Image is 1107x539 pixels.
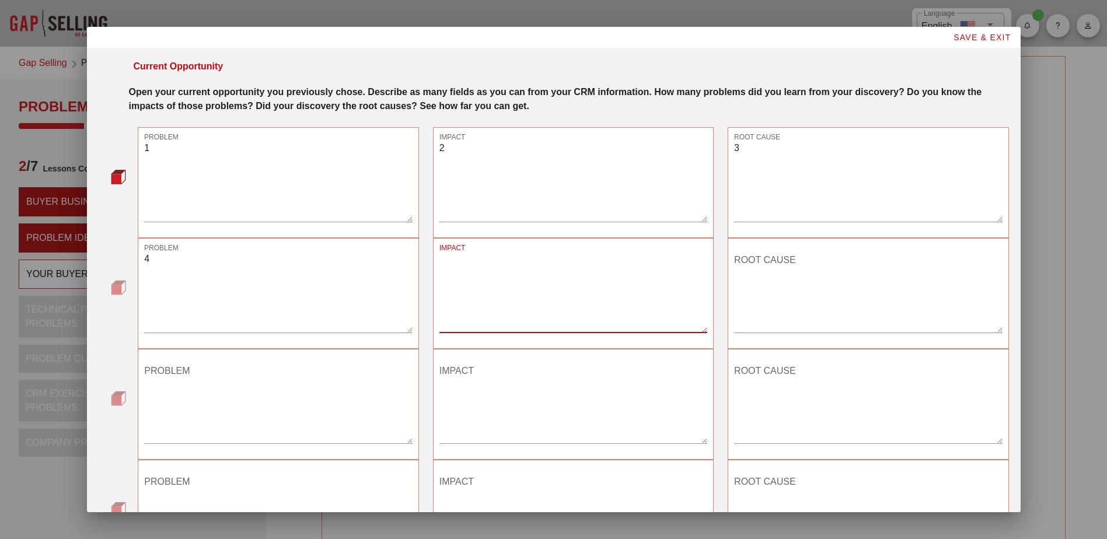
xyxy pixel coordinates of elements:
span: SAVE & EXIT [953,33,1011,42]
img: question-bullet.png [111,502,126,517]
label: PROBLEM [144,244,179,253]
img: question-bullet-actve.png [111,169,126,184]
strong: Open your current opportunity you previously chose. Describe as many fields as you can from your ... [129,87,982,111]
label: PROBLEM [144,133,179,142]
button: SAVE & EXIT [944,27,1021,48]
img: question-bullet.png [111,391,126,406]
label: IMPACT [439,133,465,142]
label: IMPACT [439,244,465,253]
div: Current Opportunity [134,60,224,73]
label: ROOT CAUSE [734,133,780,142]
img: question-bullet.png [111,280,126,295]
